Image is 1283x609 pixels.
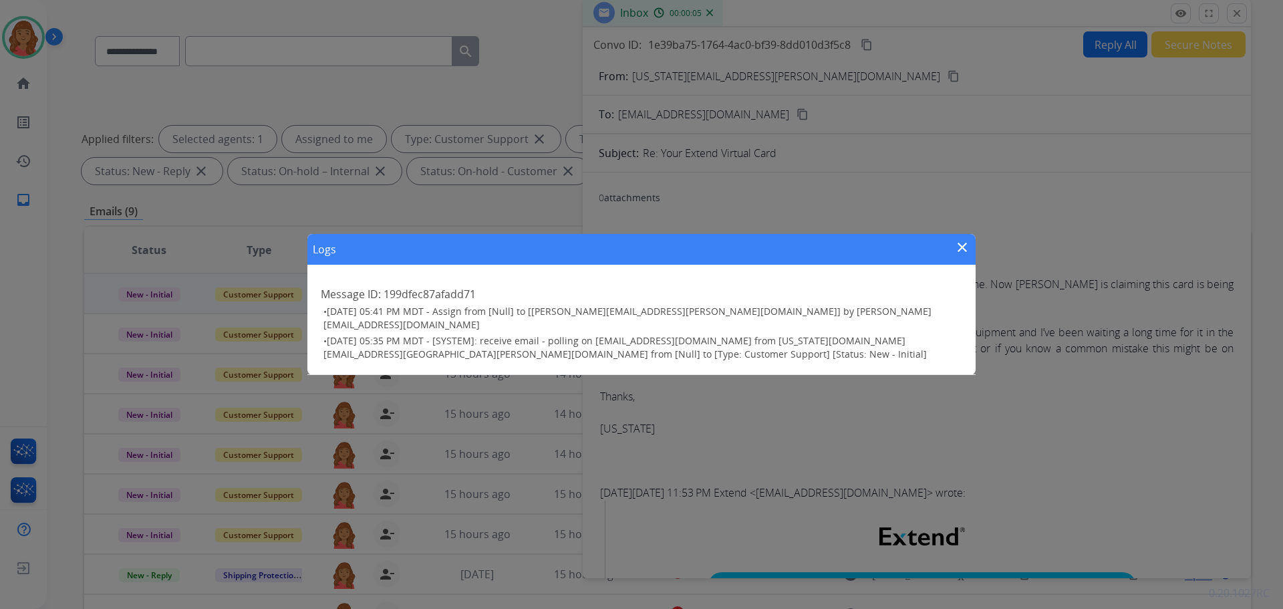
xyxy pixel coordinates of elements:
span: 199dfec87afadd71 [384,287,476,301]
h3: • [323,334,962,361]
h1: Logs [313,241,336,257]
h3: • [323,305,962,332]
p: 0.20.1027RC [1209,585,1270,601]
span: Message ID: [321,287,381,301]
span: [DATE] 05:41 PM MDT - Assign from [Null] to [[PERSON_NAME][EMAIL_ADDRESS][PERSON_NAME][DOMAIN_NAM... [323,305,932,331]
mat-icon: close [954,239,970,255]
span: [DATE] 05:35 PM MDT - [SYSTEM]: receive email - polling on [EMAIL_ADDRESS][DOMAIN_NAME] from [US_... [323,334,927,360]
